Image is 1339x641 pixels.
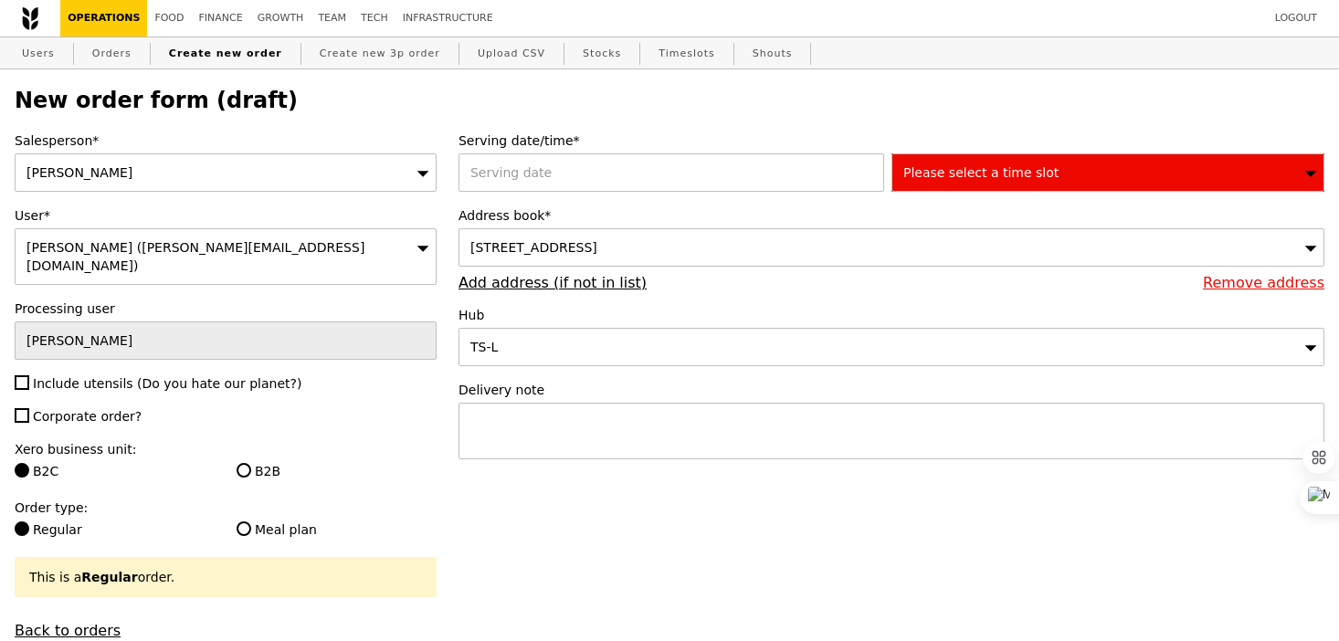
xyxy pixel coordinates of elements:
input: B2B [237,463,251,478]
label: Delivery note [459,381,1324,399]
span: [PERSON_NAME] ([PERSON_NAME][EMAIL_ADDRESS][DOMAIN_NAME]) [26,240,364,273]
span: Please select a time slot [903,165,1059,180]
label: User* [15,206,437,225]
span: [STREET_ADDRESS] [470,240,597,255]
a: Orders [85,37,139,70]
input: B2C [15,463,29,478]
div: This is a order. [29,568,422,586]
a: Users [15,37,62,70]
label: Hub [459,306,1324,324]
span: Include utensils (Do you hate our planet?) [33,376,301,391]
a: Timeslots [651,37,722,70]
label: Salesperson* [15,131,437,150]
input: Regular [15,521,29,536]
a: Upload CSV [470,37,553,70]
span: [PERSON_NAME] [26,165,132,180]
span: TS-L [470,340,498,354]
a: Create new 3p order [312,37,448,70]
label: Address book* [459,206,1324,225]
img: Grain logo [22,6,38,30]
span: Corporate order? [33,409,142,424]
a: Shouts [745,37,800,70]
label: Serving date/time* [459,131,1324,150]
a: Add address (if not in list) [459,274,647,291]
label: Xero business unit: [15,440,437,458]
label: Regular [15,520,215,539]
label: B2B [237,462,437,480]
h2: New order form (draft) [15,88,1324,113]
a: Back to orders [15,622,121,639]
label: B2C [15,462,215,480]
a: Stocks [575,37,628,70]
input: Meal plan [237,521,251,536]
input: Corporate order? [15,408,29,423]
a: Create new order [162,37,290,70]
label: Order type: [15,499,437,517]
label: Meal plan [237,520,437,539]
label: Processing user [15,299,437,318]
input: Include utensils (Do you hate our planet?) [15,375,29,390]
b: Regular [81,570,137,584]
a: Remove address [1203,274,1324,291]
input: Serving date [459,153,884,192]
